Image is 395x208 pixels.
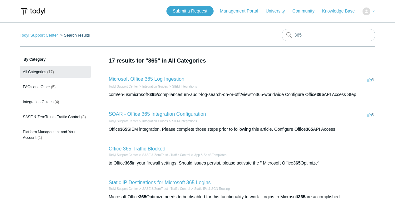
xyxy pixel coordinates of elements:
[190,186,230,191] li: Static IPs & SGN Routing
[298,194,305,199] em: 365
[109,57,375,65] h1: 17 results for "365" in All Categories
[282,29,375,41] input: Search
[109,111,206,117] a: SOAR - Office 365 Integration Configuration
[142,119,168,123] a: Integration Guides
[109,84,138,89] li: Todyl Support Center
[125,160,132,165] em: 365
[20,66,91,78] a: All Categories (17)
[138,153,190,157] li: SASE & ZeroTrust - Traffic Control
[109,186,138,191] li: Todyl Support Center
[23,100,53,104] span: Integration Guides
[109,187,138,190] a: Todyl Support Center
[109,76,185,82] a: Microsoft Office 365 Log Ingestion
[55,100,59,104] span: (4)
[142,153,190,157] a: SASE & ZeroTrust - Traffic Control
[109,160,375,166] div: to Office in your firewall settings. Should issues persist, please activate the " Microsoft Offic...
[20,33,58,38] a: Todyl Support Center
[166,6,214,16] a: Submit a Request
[109,194,375,200] div: Microsoft Office Optimize needs to be disabled for this functionality to work. Logins to Microsof...
[109,180,211,185] a: Static IP Destinations for Microsoft 365 Logins
[37,135,42,140] span: (1)
[306,127,313,132] em: 365
[51,85,56,89] span: (5)
[47,70,54,74] span: (17)
[138,186,190,191] li: SASE & ZeroTrust - Traffic Control
[194,187,230,190] a: Static IPs & SGN Routing
[23,130,76,140] span: Platform Management and Your Account
[20,6,46,17] img: Todyl Support Center Help Center home page
[168,119,197,124] li: SIEM Integrations
[293,160,300,165] em: 365
[109,153,138,157] li: Todyl Support Center
[220,8,264,14] a: Management Portal
[23,70,46,74] span: All Categories
[20,126,91,144] a: Platform Management and Your Account (1)
[138,84,168,89] li: Integration Guides
[368,77,374,82] span: 6
[142,85,168,88] a: Integration Guides
[194,153,226,157] a: App & SaaS Templates
[109,91,375,98] div: com/en-us/microsoft- /compliance/turn-audit-log-search-on-or-off?view=o365-worldwide Configure Of...
[109,146,165,151] a: Office 365 Traffic Blocked
[20,33,59,38] li: Todyl Support Center
[109,153,138,157] a: Todyl Support Center
[368,112,374,117] span: 3
[81,115,86,119] span: (3)
[109,85,138,88] a: Todyl Support Center
[150,92,157,97] em: 365
[172,85,197,88] a: SIEM Integrations
[172,119,197,123] a: SIEM Integrations
[59,33,90,38] li: Search results
[142,187,190,190] a: SASE & ZeroTrust - Traffic Control
[139,194,146,199] em: 365
[20,57,91,62] h3: By Category
[317,92,324,97] em: 365
[20,111,91,123] a: SASE & ZeroTrust - Traffic Control (3)
[120,127,127,132] em: 365
[292,8,321,14] a: Community
[322,8,361,14] a: Knowledge Base
[109,119,138,123] a: Todyl Support Center
[168,84,197,89] li: SIEM Integrations
[20,96,91,108] a: Integration Guides (4)
[20,81,91,93] a: FAQs and Other (5)
[23,85,50,89] span: FAQs and Other
[266,8,291,14] a: University
[138,119,168,124] li: Integration Guides
[109,126,375,133] div: Office SIEM integration. Please complete those steps prior to following this article. Configure O...
[23,115,80,119] span: SASE & ZeroTrust - Traffic Control
[190,153,227,157] li: App & SaaS Templates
